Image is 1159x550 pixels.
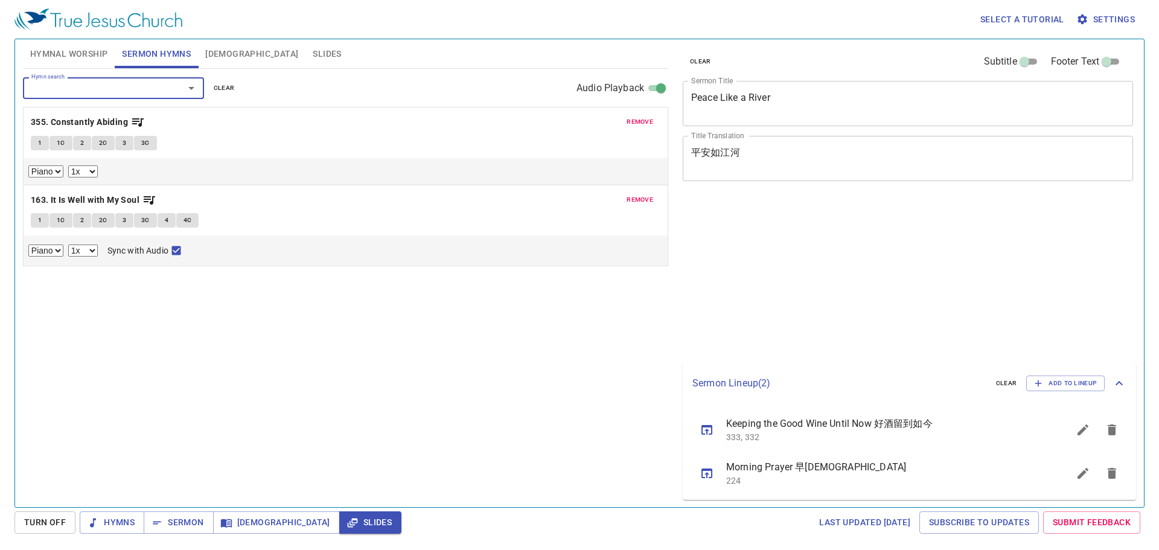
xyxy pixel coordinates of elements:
[726,460,1039,475] span: Morning Prayer 早[DEMOGRAPHIC_DATA]
[1051,54,1100,69] span: Footer Text
[1053,515,1131,530] span: Submit Feedback
[31,193,157,208] button: 163. It Is Well with My Soul
[692,376,986,391] p: Sermon Lineup ( 2 )
[107,245,168,257] span: Sync with Audio
[814,511,915,534] a: Last updated [DATE]
[57,138,65,149] span: 1C
[92,213,115,228] button: 2C
[929,515,1029,530] span: Subscribe to Updates
[339,511,401,534] button: Slides
[1026,376,1105,391] button: Add to Lineup
[158,213,176,228] button: 4
[980,12,1064,27] span: Select a tutorial
[184,215,192,226] span: 4C
[1074,8,1140,31] button: Settings
[80,215,84,226] span: 2
[975,8,1069,31] button: Select a tutorial
[89,515,135,530] span: Hymns
[726,431,1039,443] p: 333, 332
[1043,511,1140,534] a: Submit Feedback
[627,117,653,127] span: remove
[213,511,340,534] button: [DEMOGRAPHIC_DATA]
[57,215,65,226] span: 1C
[73,136,91,150] button: 2
[49,213,72,228] button: 1C
[80,138,84,149] span: 2
[123,138,126,149] span: 3
[206,81,242,95] button: clear
[619,115,660,129] button: remove
[30,46,108,62] span: Hymnal Worship
[68,245,98,257] select: Playback Rate
[14,511,75,534] button: Turn Off
[996,378,1017,389] span: clear
[1079,12,1135,27] span: Settings
[24,515,66,530] span: Turn Off
[68,165,98,177] select: Playback Rate
[115,213,133,228] button: 3
[726,417,1039,431] span: Keeping the Good Wine Until Now 好酒留到如今
[1034,378,1097,389] span: Add to Lineup
[31,136,49,150] button: 1
[31,115,145,130] button: 355. Constantly Abiding
[214,83,235,94] span: clear
[726,475,1039,487] p: 224
[115,136,133,150] button: 3
[205,46,298,62] span: [DEMOGRAPHIC_DATA]
[73,213,91,228] button: 2
[576,81,644,95] span: Audio Playback
[678,194,1044,359] iframe: from-child
[984,54,1017,69] span: Subtitle
[123,215,126,226] span: 3
[38,138,42,149] span: 1
[176,213,199,228] button: 4C
[690,56,711,67] span: clear
[989,376,1024,391] button: clear
[134,213,157,228] button: 3C
[165,215,168,226] span: 4
[683,403,1136,500] ul: sermon lineup list
[691,92,1125,115] textarea: Peace Like a River
[349,515,392,530] span: Slides
[122,46,191,62] span: Sermon Hymns
[683,54,718,69] button: clear
[313,46,341,62] span: Slides
[223,515,330,530] span: [DEMOGRAPHIC_DATA]
[141,138,150,149] span: 3C
[627,194,653,205] span: remove
[28,245,63,257] select: Select Track
[819,515,910,530] span: Last updated [DATE]
[144,511,213,534] button: Sermon
[28,165,63,177] select: Select Track
[619,193,660,207] button: remove
[691,147,1125,170] textarea: 平安如江河
[31,115,128,130] b: 355. Constantly Abiding
[31,193,139,208] b: 163. It Is Well with My Soul
[99,215,107,226] span: 2C
[38,215,42,226] span: 1
[14,8,182,30] img: True Jesus Church
[49,136,72,150] button: 1C
[141,215,150,226] span: 3C
[92,136,115,150] button: 2C
[31,213,49,228] button: 1
[134,136,157,150] button: 3C
[153,515,203,530] span: Sermon
[80,511,144,534] button: Hymns
[183,80,200,97] button: Open
[683,363,1136,403] div: Sermon Lineup(2)clearAdd to Lineup
[99,138,107,149] span: 2C
[919,511,1039,534] a: Subscribe to Updates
